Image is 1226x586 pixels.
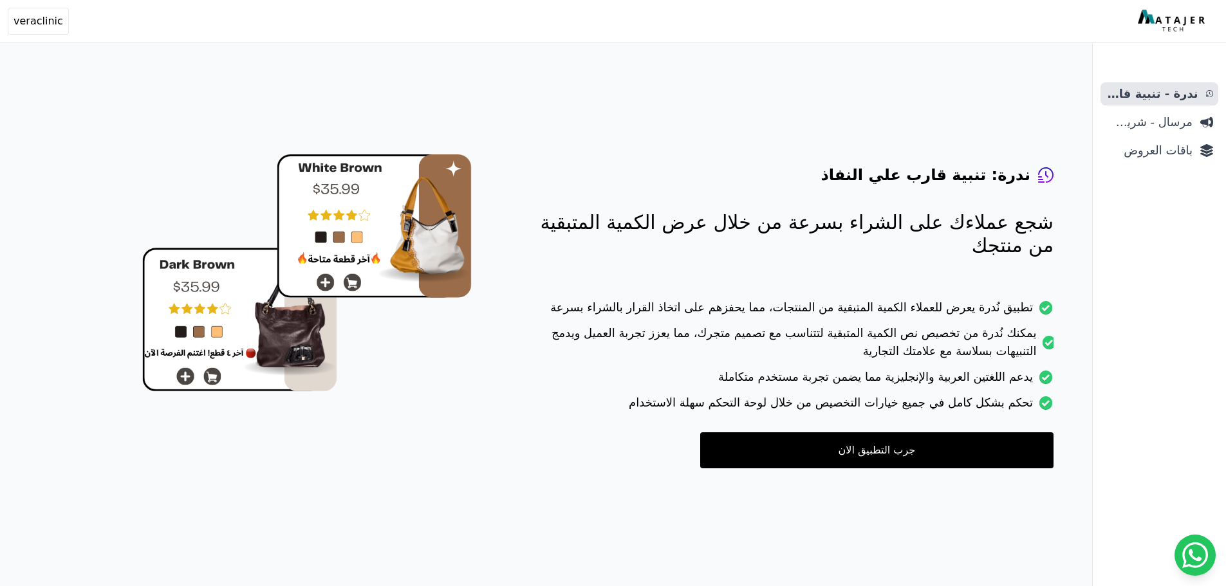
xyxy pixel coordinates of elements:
[523,394,1054,419] li: تحكم بشكل كامل في جميع خيارات التخصيص من خلال لوحة التحكم سهلة الاستخدام
[1106,85,1198,103] span: ندرة - تنبية قارب علي النفاذ
[523,211,1054,257] p: شجع عملاءك على الشراء بسرعة من خلال عرض الكمية المتبقية من منتجك
[821,165,1030,185] h4: ندرة: تنبية قارب علي النفاذ
[142,154,472,392] img: hero
[523,324,1054,368] li: يمكنك نُدرة من تخصيص نص الكمية المتبقية لتتناسب مع تصميم متجرك، مما يعزز تجربة العميل ويدمج التنب...
[523,368,1054,394] li: يدعم اللغتين العربية والإنجليزية مما يضمن تجربة مستخدم متكاملة
[14,14,63,29] span: veraclinic
[1106,113,1193,131] span: مرسال - شريط دعاية
[523,298,1054,324] li: تطبيق نُدرة يعرض للعملاء الكمية المتبقية من المنتجات، مما يحفزهم على اتخاذ القرار بالشراء بسرعة
[8,8,69,35] button: veraclinic
[1106,142,1193,160] span: باقات العروض
[700,432,1054,468] a: جرب التطبيق الان
[1138,10,1208,33] img: MatajerTech Logo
